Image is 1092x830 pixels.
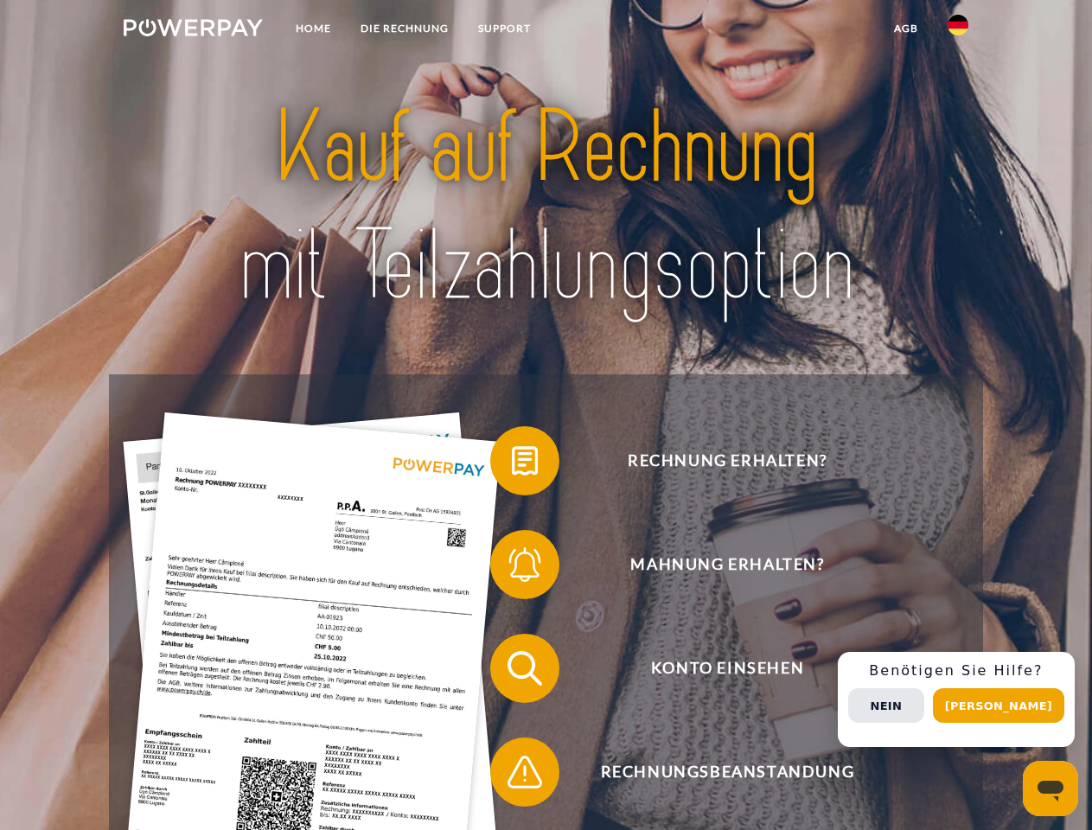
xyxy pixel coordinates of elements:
img: de [948,15,968,35]
span: Konto einsehen [515,634,939,703]
img: qb_bell.svg [503,543,546,586]
a: Home [281,13,346,44]
div: Schnellhilfe [838,652,1075,747]
span: Rechnung erhalten? [515,426,939,495]
button: Rechnung erhalten? [490,426,940,495]
h3: Benötigen Sie Hilfe? [848,662,1064,680]
img: logo-powerpay-white.svg [124,19,263,36]
button: [PERSON_NAME] [933,688,1064,723]
img: qb_warning.svg [503,750,546,794]
a: agb [879,13,933,44]
button: Rechnungsbeanstandung [490,737,940,807]
span: Mahnung erhalten? [515,530,939,599]
img: qb_bill.svg [503,439,546,482]
button: Konto einsehen [490,634,940,703]
img: title-powerpay_de.svg [165,83,927,331]
button: Nein [848,688,924,723]
button: Mahnung erhalten? [490,530,940,599]
iframe: Schaltfläche zum Öffnen des Messaging-Fensters [1023,761,1078,816]
a: DIE RECHNUNG [346,13,463,44]
span: Rechnungsbeanstandung [515,737,939,807]
a: SUPPORT [463,13,546,44]
img: qb_search.svg [503,647,546,690]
